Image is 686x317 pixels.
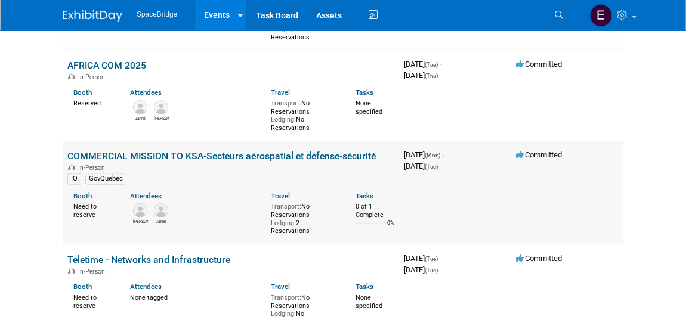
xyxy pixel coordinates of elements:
a: Booth [73,88,92,97]
div: Need to reserve [73,291,112,310]
div: Reserved [73,97,112,108]
span: In-Person [78,73,109,81]
span: (Tue) [425,61,438,68]
div: GovQuebec [85,173,126,184]
div: David Gelerman [133,217,148,225]
img: In-Person Event [68,268,75,274]
img: In-Person Event [68,164,75,170]
span: In-Person [78,268,109,275]
span: [DATE] [404,265,438,274]
a: Travel [271,282,290,291]
span: Committed [516,60,562,69]
span: [DATE] [404,254,441,263]
span: (Mon) [425,152,440,158]
div: No Reservations No Reservations [271,97,338,132]
a: Travel [271,192,290,200]
a: Tasks [356,88,373,97]
span: Lodging: [271,219,296,227]
a: COMMERCIAL MISSION TO KSA-Secteurs aérospatial et défense-sécurité [67,150,376,161]
div: IQ [67,173,81,184]
span: In-Person [78,164,109,172]
a: Teletime - Networks and Infrastructure [67,254,230,265]
a: Tasks [356,282,373,291]
div: Need to reserve [73,200,112,219]
span: Transport: [271,203,301,210]
span: (Tue) [425,256,438,262]
span: - [440,60,441,69]
img: ExhibitDay [63,10,122,22]
span: Lodging: [271,116,296,123]
span: Transport: [271,294,301,302]
a: AFRICA COM 2025 [67,60,146,71]
span: Committed [516,150,562,159]
span: Committed [516,254,562,263]
span: Transport: [271,100,301,107]
span: [DATE] [404,71,438,80]
a: Booth [73,282,92,291]
a: Attendees [130,282,162,291]
span: SpaceBridge [137,10,177,18]
a: Attendees [130,192,162,200]
span: (Tue) [425,163,438,170]
div: Nick Muttai [154,114,169,122]
a: Tasks [356,192,373,200]
img: Jamil Joseph [133,100,147,114]
span: [DATE] [404,60,441,69]
a: Attendees [130,88,162,97]
span: None specified [356,100,382,116]
div: 0 of 1 Complete [356,203,394,219]
span: (Tue) [425,267,438,274]
td: 0% [387,220,394,236]
div: None tagged [130,291,262,302]
span: None specified [356,294,382,310]
a: Booth [73,192,92,200]
img: Jamil Joseph [154,203,168,217]
a: Travel [271,88,290,97]
span: [DATE] [404,161,438,170]
img: In-Person Event [68,73,75,79]
div: Jamil Joseph [154,217,169,225]
span: - [440,254,441,263]
img: Nick Muttai [154,100,168,114]
span: (Thu) [425,73,438,79]
img: Elizabeth Gelerman [589,4,612,27]
span: [DATE] [404,150,444,159]
div: Jamil Joseph [133,114,148,122]
span: - [442,150,444,159]
img: David Gelerman [133,203,147,217]
div: No Reservations 2 Reservations [271,200,338,235]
